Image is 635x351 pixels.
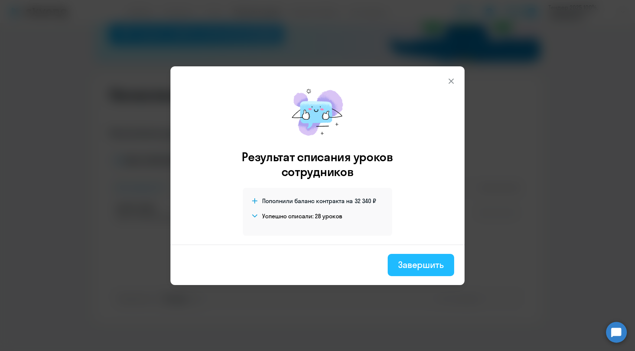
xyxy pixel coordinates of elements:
h4: Успешно списали: 28 уроков [262,212,342,220]
span: 32 340 ₽ [355,197,376,205]
div: Завершить [398,259,444,271]
button: Завершить [388,254,454,276]
span: Пополнили баланс контракта на [262,197,353,205]
img: mirage-message.png [284,81,351,143]
h3: Результат списания уроков сотрудников [232,149,403,179]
